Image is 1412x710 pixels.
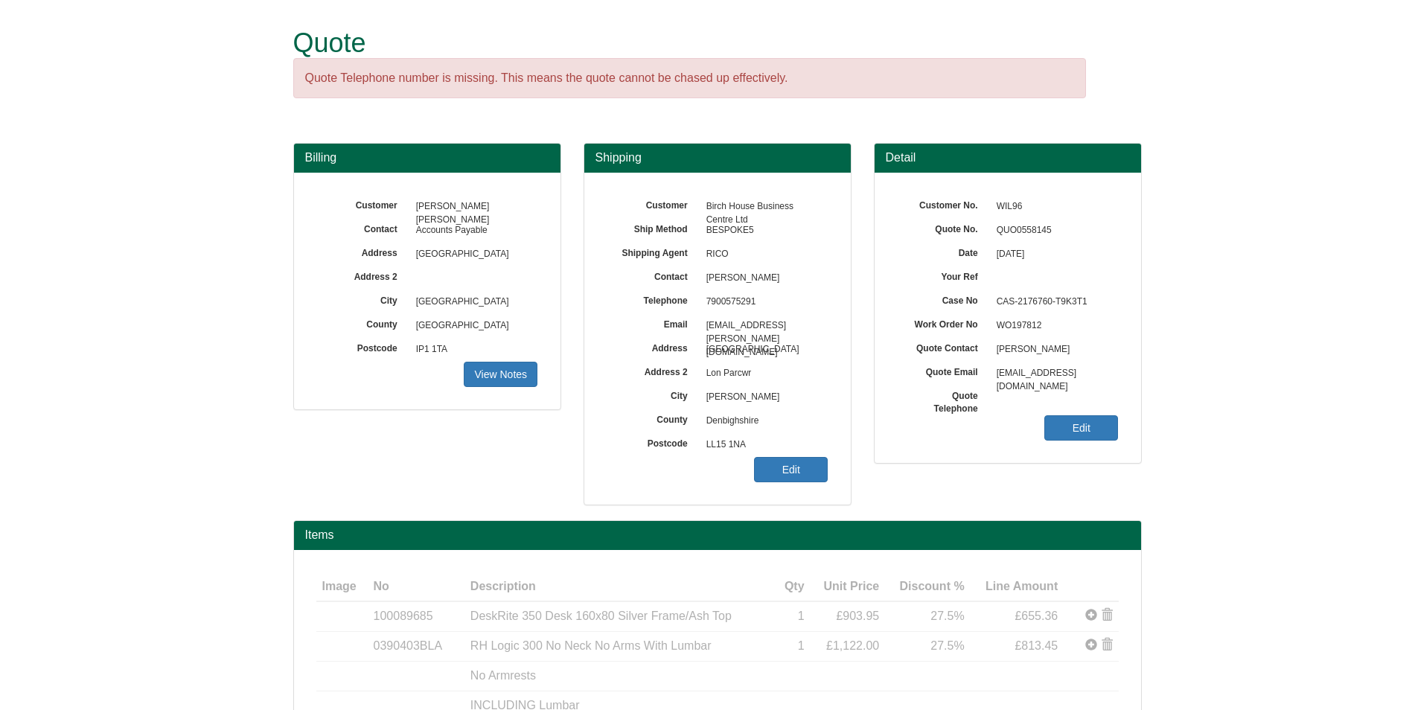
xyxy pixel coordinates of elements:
[811,572,886,602] th: Unit Price
[699,314,828,338] span: [EMAIL_ADDRESS][PERSON_NAME][DOMAIN_NAME]
[607,338,699,355] label: Address
[316,314,409,331] label: County
[607,314,699,331] label: Email
[989,338,1119,362] span: [PERSON_NAME]
[897,243,989,260] label: Date
[316,195,409,212] label: Customer
[699,219,828,243] span: BESPOKE5
[470,610,732,622] span: DeskRite 350 Desk 160x80 Silver Frame/Ash Top
[409,195,538,219] span: [PERSON_NAME] [PERSON_NAME]
[409,314,538,338] span: [GEOGRAPHIC_DATA]
[368,632,464,662] td: 0390403BLA
[607,362,699,379] label: Address 2
[989,219,1119,243] span: QUO0558145
[897,290,989,307] label: Case No
[997,320,1042,330] span: WO197812
[316,219,409,236] label: Contact
[930,639,964,652] span: 27.5%
[989,290,1119,314] span: CAS-2176760-T9K3T1
[699,266,828,290] span: [PERSON_NAME]
[409,243,538,266] span: [GEOGRAPHIC_DATA]
[897,386,989,415] label: Quote Telephone
[971,572,1064,602] th: Line Amount
[293,28,1086,58] h1: Quote
[699,290,828,314] span: 7900575291
[1015,610,1058,622] span: £655.36
[897,314,989,331] label: Work Order No
[409,338,538,362] span: IP1 1TA
[1044,415,1118,441] a: Edit
[607,409,699,426] label: County
[754,457,828,482] a: Edit
[886,151,1130,164] h3: Detail
[607,195,699,212] label: Customer
[699,433,828,457] span: LL15 1NA
[897,195,989,212] label: Customer No.
[775,572,810,602] th: Qty
[699,386,828,409] span: [PERSON_NAME]
[316,338,409,355] label: Postcode
[897,362,989,379] label: Quote Email
[989,243,1119,266] span: [DATE]
[305,528,1130,542] h2: Items
[464,572,775,602] th: Description
[1015,639,1058,652] span: £813.45
[607,433,699,450] label: Postcode
[470,669,536,682] span: No Armrests
[305,151,549,164] h3: Billing
[897,266,989,284] label: Your Ref
[836,610,879,622] span: £903.95
[826,639,879,652] span: £1,122.00
[316,243,409,260] label: Address
[699,338,828,362] span: [GEOGRAPHIC_DATA]
[699,195,828,219] span: Birch House Business Centre Ltd
[699,243,828,266] span: RICO
[607,290,699,307] label: Telephone
[470,639,712,652] span: RH Logic 300 No Neck No Arms With Lumbar
[607,266,699,284] label: Contact
[989,362,1119,386] span: [EMAIL_ADDRESS][DOMAIN_NAME]
[316,266,409,284] label: Address 2
[316,290,409,307] label: City
[897,338,989,355] label: Quote Contact
[798,639,805,652] span: 1
[464,362,537,387] a: View Notes
[607,386,699,403] label: City
[316,572,368,602] th: Image
[368,601,464,631] td: 100089685
[409,219,538,243] span: Accounts Payable
[595,151,840,164] h3: Shipping
[293,58,1086,99] div: Quote Telephone number is missing. This means the quote cannot be chased up effectively.
[798,610,805,622] span: 1
[930,610,964,622] span: 27.5%
[897,219,989,236] label: Quote No.
[699,362,828,386] span: Lon Parcwr
[607,219,699,236] label: Ship Method
[885,572,970,602] th: Discount %
[368,572,464,602] th: No
[409,290,538,314] span: [GEOGRAPHIC_DATA]
[699,409,828,433] span: Denbighshire
[989,195,1119,219] span: WIL96
[607,243,699,260] label: Shipping Agent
